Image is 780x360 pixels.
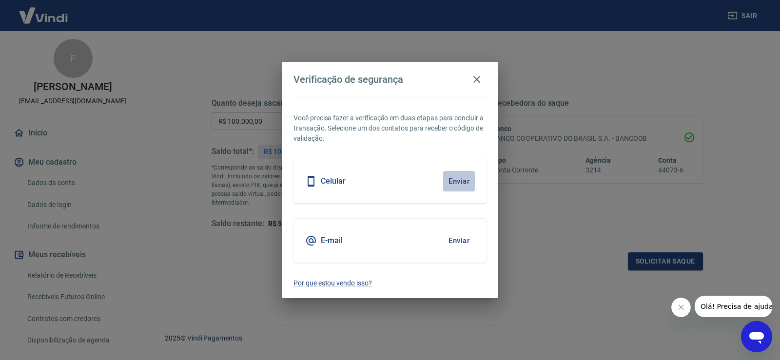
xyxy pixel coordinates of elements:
span: Olá! Precisa de ajuda? [6,7,82,15]
h5: E-mail [321,236,343,246]
h5: Celular [321,176,346,186]
button: Enviar [443,230,475,251]
iframe: Botão para abrir a janela de mensagens [741,321,772,352]
iframe: Mensagem da empresa [695,296,772,317]
h4: Verificação de segurança [293,74,403,85]
p: Você precisa fazer a verificação em duas etapas para concluir a transação. Selecione um dos conta... [293,113,487,144]
iframe: Fechar mensagem [671,298,691,317]
a: Por que estou vendo isso? [293,278,487,288]
button: Enviar [443,171,475,191]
